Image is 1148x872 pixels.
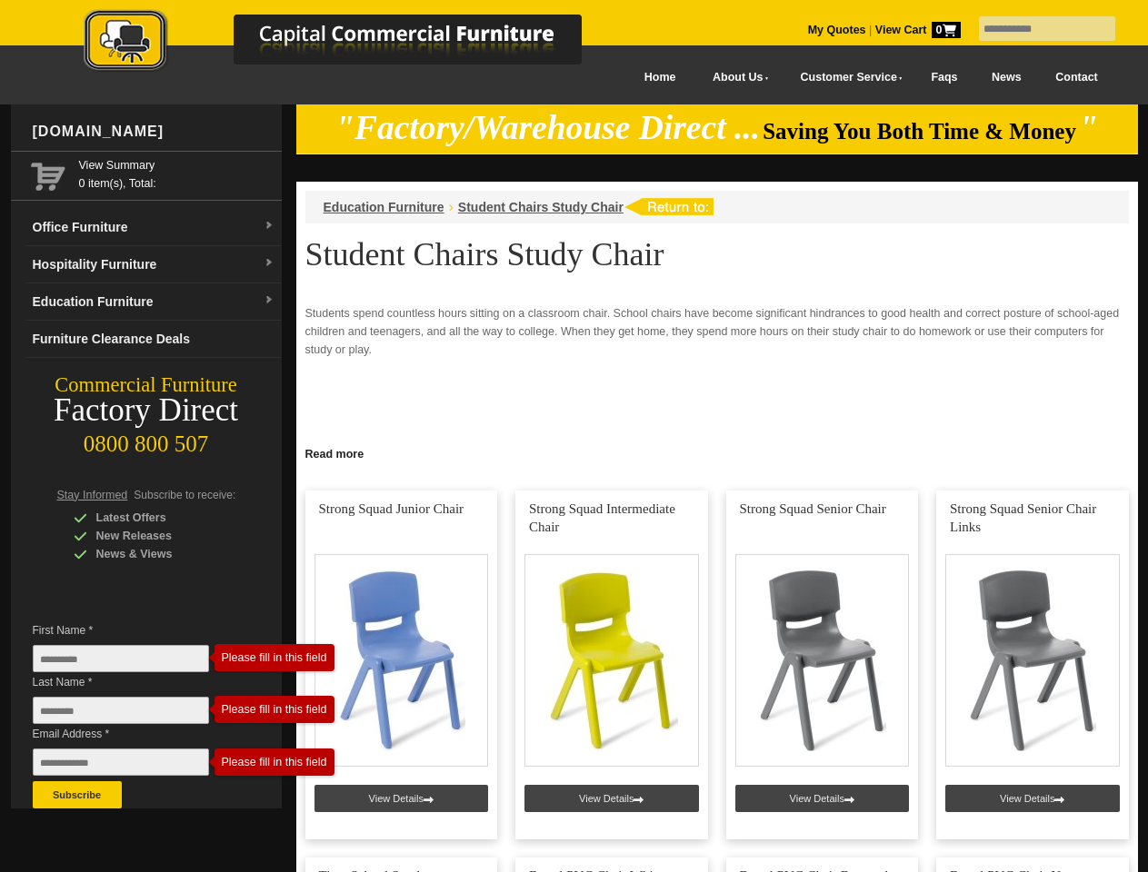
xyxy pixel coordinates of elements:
input: First Name * [33,645,209,672]
span: 0 [932,22,961,38]
a: Click to read more [296,441,1138,463]
div: New Releases [74,527,246,545]
h1: Student Chairs Study Chair [305,237,1129,272]
a: Education Furnituredropdown [25,283,282,321]
em: " [1079,109,1098,146]
strong: View Cart [875,24,961,36]
input: Email Address * [33,748,209,776]
a: Office Furnituredropdown [25,209,282,246]
span: Stay Informed [57,489,128,501]
span: Email Address * [33,725,236,743]
span: Last Name * [33,673,236,691]
a: Faqs [914,57,975,98]
a: About Us [693,57,780,98]
li: › [449,198,454,216]
em: "Factory/Warehouse Direct ... [335,109,760,146]
p: Students spend countless hours sitting on a classroom chair. School chairs have become significan... [305,304,1129,359]
img: Capital Commercial Furniture Logo [34,9,670,75]
span: Saving You Both Time & Money [763,119,1076,144]
div: [DOMAIN_NAME] [25,104,282,159]
span: 0 item(s), Total: [79,156,275,190]
img: dropdown [264,258,275,269]
a: View Summary [79,156,275,174]
div: 0800 800 507 [11,422,282,457]
a: Contact [1038,57,1114,98]
a: Capital Commercial Furniture Logo [34,9,670,81]
img: dropdown [264,221,275,232]
a: View Cart0 [872,24,960,36]
div: Latest Offers [74,509,246,527]
a: Customer Service [780,57,913,98]
a: News [974,57,1038,98]
span: First Name * [33,621,236,639]
input: Last Name * [33,697,209,724]
div: Please fill in this field [222,756,327,768]
a: Education Furniture [324,200,444,214]
div: Factory Direct [11,398,282,423]
div: Please fill in this field [222,703,327,716]
a: Hospitality Furnituredropdown [25,246,282,283]
img: dropdown [264,295,275,306]
div: Commercial Furniture [11,372,282,398]
div: Please fill in this field [222,651,327,664]
div: News & Views [74,545,246,563]
a: Furniture Clearance Deals [25,321,282,358]
img: return to [624,198,714,215]
button: Subscribe [33,781,122,808]
span: Subscribe to receive: [134,489,235,501]
a: Student Chairs Study Chair [458,200,624,214]
a: My Quotes [808,24,866,36]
